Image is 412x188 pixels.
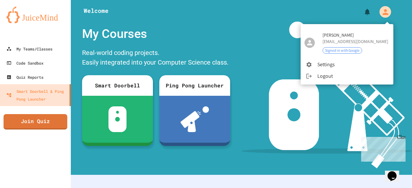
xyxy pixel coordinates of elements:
li: Settings [301,59,393,70]
li: Logout [301,70,393,82]
iframe: chat widget [359,134,406,162]
span: [PERSON_NAME] [323,32,388,38]
iframe: chat widget [385,162,406,182]
span: Signed in with Google [323,48,362,53]
div: Chat with us now!Close [3,3,44,41]
div: [EMAIL_ADDRESS][DOMAIN_NAME] [323,38,388,45]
